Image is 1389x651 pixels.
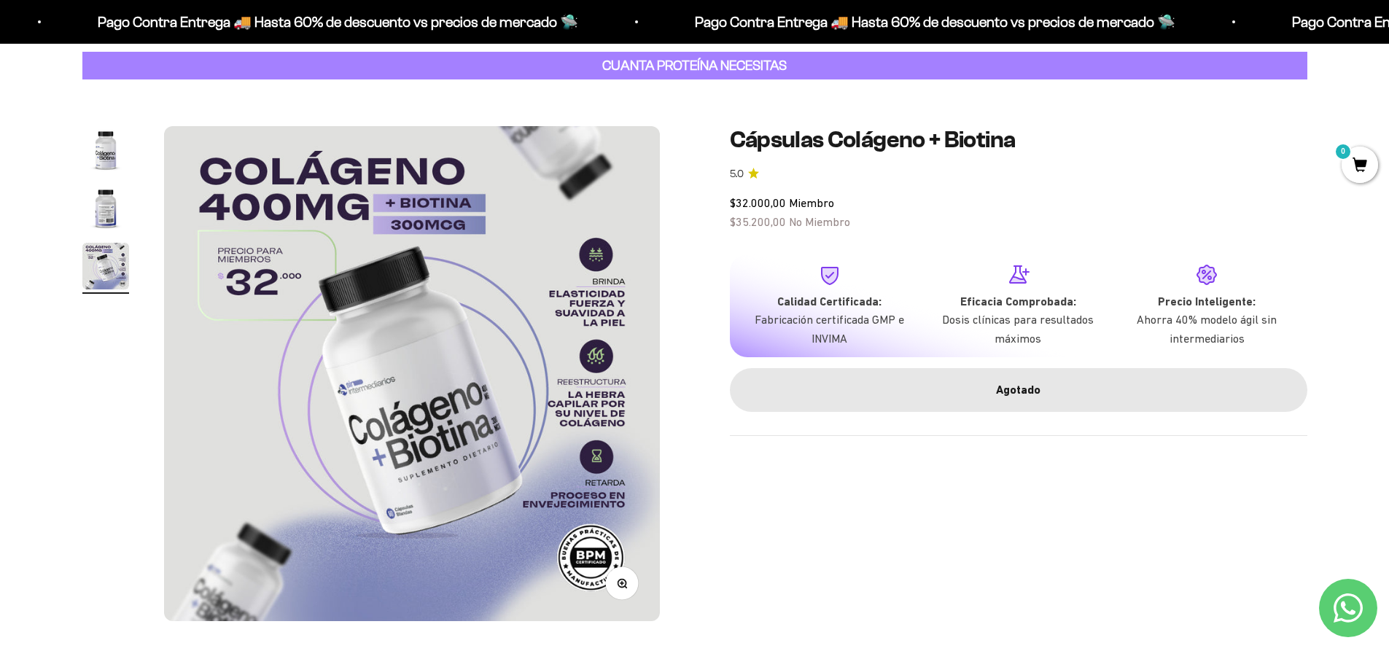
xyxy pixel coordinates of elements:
a: 5.05.0 de 5.0 estrellas [730,166,1307,182]
strong: Calidad Certificada: [777,295,882,308]
p: Ahorra 40% modelo ágil sin intermediarios [1124,311,1290,348]
a: 0 [1342,158,1378,174]
span: $35.200,00 [730,215,786,228]
span: 5.0 [730,166,744,182]
strong: Eficacia Comprobada: [960,295,1076,308]
button: Ir al artículo 1 [82,126,129,177]
p: Dosis clínicas para resultados máximos [935,311,1101,348]
div: Agotado [759,381,1278,399]
span: $32.000,00 [730,196,786,209]
button: Agotado [730,368,1307,412]
p: Fabricación certificada GMP e INVIMA [747,311,913,348]
p: Pago Contra Entrega 🚚 Hasta 60% de descuento vs precios de mercado 🛸 [96,10,577,34]
p: Pago Contra Entrega 🚚 Hasta 60% de descuento vs precios de mercado 🛸 [693,10,1174,34]
mark: 0 [1334,143,1352,160]
span: No Miembro [789,215,850,228]
img: Cápsulas Colágeno + Biotina [82,184,129,231]
img: Cápsulas Colágeno + Biotina [164,126,660,621]
strong: Precio Inteligente: [1158,295,1256,308]
button: Ir al artículo 3 [82,243,129,294]
img: Cápsulas Colágeno + Biotina [82,243,129,289]
span: Miembro [789,196,834,209]
button: Ir al artículo 2 [82,184,129,235]
img: Cápsulas Colágeno + Biotina [82,126,129,173]
strong: CUANTA PROTEÍNA NECESITAS [602,58,787,73]
h1: Cápsulas Colágeno + Biotina [730,126,1307,154]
